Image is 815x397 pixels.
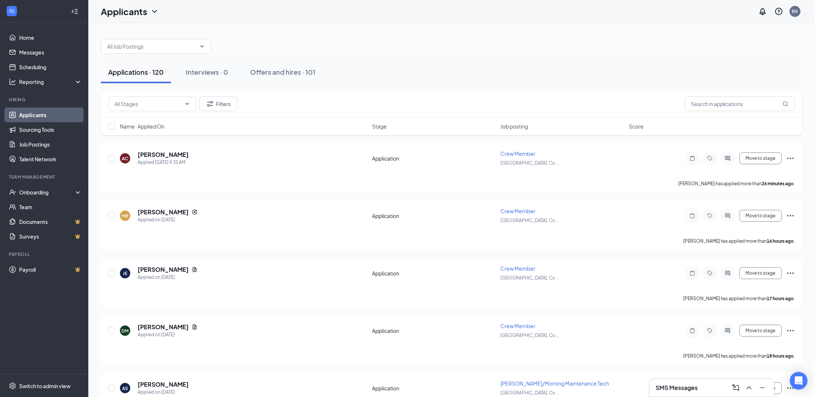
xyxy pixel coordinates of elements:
span: Crew Member [500,265,535,272]
a: Job Postings [19,137,82,152]
svg: QuestionInfo [775,7,783,16]
button: ComposeMessage [730,382,742,394]
span: Crew Member [500,150,535,157]
svg: ActiveChat [723,213,732,219]
div: Application [372,212,496,219]
div: AC [122,155,128,162]
div: DM [122,328,129,334]
div: Applications · 120 [108,67,164,77]
svg: Settings [9,382,16,390]
svg: Notifications [758,7,767,16]
span: [GEOGRAPHIC_DATA], Co ... [500,218,559,223]
svg: Analysis [9,78,16,85]
div: Application [372,155,496,162]
h5: [PERSON_NAME] [138,323,189,331]
svg: Tag [706,213,715,219]
div: Open Intercom Messenger [790,372,808,390]
b: 17 hours ago [767,296,794,301]
div: Applied on [DATE] [138,331,198,338]
div: Reporting [19,78,82,85]
a: Scheduling [19,60,82,74]
svg: Ellipses [786,384,795,393]
a: Home [19,30,82,45]
button: Move to stage [740,152,782,164]
div: EH [792,8,798,14]
div: Offers and hires · 101 [250,67,315,77]
span: Job posting [500,123,528,130]
a: Team [19,200,82,214]
h5: [PERSON_NAME] [138,151,189,159]
button: ChevronUp [743,382,755,394]
svg: ChevronUp [745,383,754,392]
svg: Collapse [71,8,78,15]
h3: SMS Messages [656,384,698,392]
a: Sourcing Tools [19,122,82,137]
div: Application [372,327,496,334]
svg: ChevronDown [199,43,205,49]
a: Talent Network [19,152,82,166]
a: SurveysCrown [19,229,82,244]
span: [GEOGRAPHIC_DATA], Co ... [500,275,559,281]
svg: Minimize [758,383,767,392]
p: [PERSON_NAME] has applied more than . [683,295,795,302]
svg: Ellipses [786,154,795,163]
button: Move to stage [740,210,782,222]
svg: Reapply [192,209,198,215]
h5: [PERSON_NAME] [138,266,189,274]
a: Messages [19,45,82,60]
p: [PERSON_NAME] has applied more than . [683,353,795,359]
svg: Note [688,213,697,219]
button: Minimize [756,382,768,394]
svg: Filter [206,99,215,108]
svg: Note [688,270,697,276]
b: 26 minutes ago [762,181,794,186]
svg: ActiveChat [723,155,732,161]
div: Payroll [9,251,81,257]
button: Move to stage [740,267,782,279]
input: All Job Postings [107,42,196,50]
h5: [PERSON_NAME] [138,208,189,216]
svg: ChevronDown [150,7,159,16]
h5: [PERSON_NAME] [138,380,189,389]
b: 18 hours ago [767,353,794,359]
svg: Tag [706,155,715,161]
svg: ActiveChat [723,328,732,334]
div: Application [372,384,496,392]
span: [GEOGRAPHIC_DATA], Co ... [500,390,559,396]
button: Filter Filters [199,96,237,111]
svg: Document [192,324,198,330]
div: Switch to admin view [19,382,71,390]
div: Applied on [DATE] [138,389,189,396]
svg: MagnifyingGlass [783,101,789,107]
svg: WorkstreamLogo [8,7,15,15]
div: Applied on [DATE] [138,274,198,281]
input: Search in applications [685,96,795,111]
svg: ChevronDown [184,101,190,107]
svg: ActiveChat [723,270,732,276]
p: [PERSON_NAME] has applied more than . [683,238,795,244]
svg: Tag [706,270,715,276]
span: [PERSON_NAME]/Morning Maintenance Tech [500,380,609,387]
span: Crew Member [500,323,535,329]
b: 16 hours ago [767,238,794,244]
div: Team Management [9,174,81,180]
input: All Stages [114,100,181,108]
svg: Note [688,155,697,161]
span: Stage [372,123,387,130]
p: [PERSON_NAME] has applied more than . [678,180,795,187]
div: Applied [DATE] 9:35 AM [138,159,189,166]
svg: Tag [706,328,715,334]
div: AS [122,385,128,391]
div: Applied on [DATE] [138,216,198,224]
div: JE [123,270,127,277]
a: DocumentsCrown [19,214,82,229]
h1: Applicants [101,5,147,18]
svg: Note [688,328,697,334]
span: Crew Member [500,208,535,214]
div: Application [372,270,496,277]
span: [GEOGRAPHIC_DATA], Co ... [500,160,559,166]
div: Interviews · 0 [186,67,228,77]
svg: Ellipses [786,326,795,335]
span: Name · Applied On [120,123,164,130]
svg: UserCheck [9,189,16,196]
